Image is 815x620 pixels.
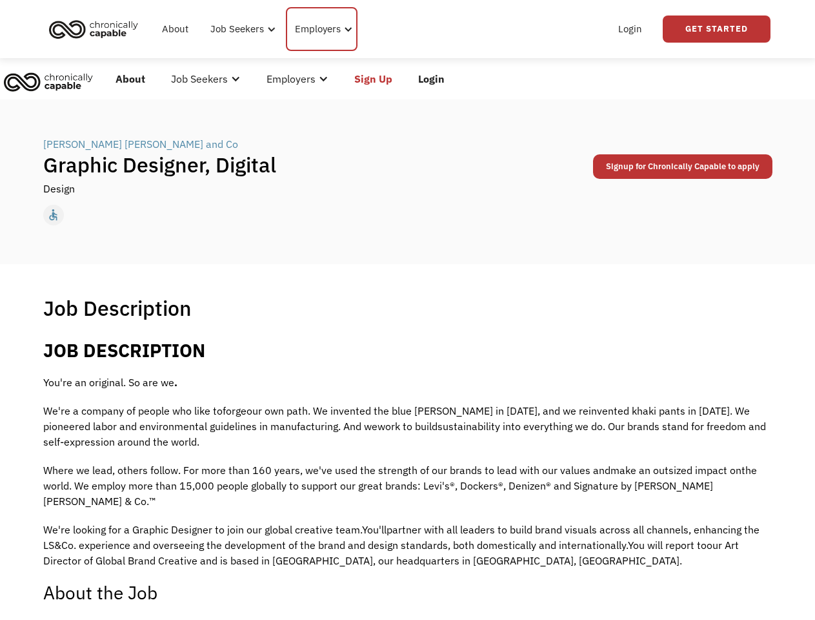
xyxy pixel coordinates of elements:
a: [PERSON_NAME] [PERSON_NAME] and Co [43,136,241,152]
span: make an outsized impact on [610,464,741,477]
div: Job Seekers [203,8,279,50]
div: Employers [295,21,341,37]
div: Design [43,181,75,196]
div: Job Seekers [210,21,264,37]
div: Employers [267,71,316,87]
a: About [103,58,158,99]
img: Chronically Capable logo [45,15,142,43]
h2: About the Job [43,581,772,604]
div: accessible [46,205,60,225]
span: You'll [362,523,387,536]
div: Job Seekers [171,71,228,87]
a: About [154,8,196,50]
p: You're an original. So are we [43,375,772,390]
a: Login [405,58,458,99]
b: . [174,376,177,389]
h1: Graphic Designer, Digital [43,152,590,178]
div: Employers [286,7,357,51]
a: Signup for Chronically Capable to apply [593,154,772,179]
div: Job Seekers [158,58,254,99]
a: Sign Up [341,58,405,99]
span: You will report to [628,539,707,552]
b: JOB DESCRIPTION [43,338,205,362]
a: Get Started [663,15,770,43]
a: home [45,15,148,43]
div: Employers [254,58,341,99]
p: We're looking for a Graphic Designer to join our global creative team. partner with all leaders t... [43,522,772,568]
p: We're a company of people who like to our own path. We invented the blue [PERSON_NAME] in [DATE],... [43,403,772,449]
p: Where we lead, others follow. For more than 160 years, we've used the strength of our brands to l... [43,462,772,509]
div: [PERSON_NAME] [PERSON_NAME] and Co [43,136,238,152]
a: Login [610,8,650,50]
h1: Job Description [43,295,192,321]
span: work to build [377,420,438,433]
span: forge [223,404,247,417]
